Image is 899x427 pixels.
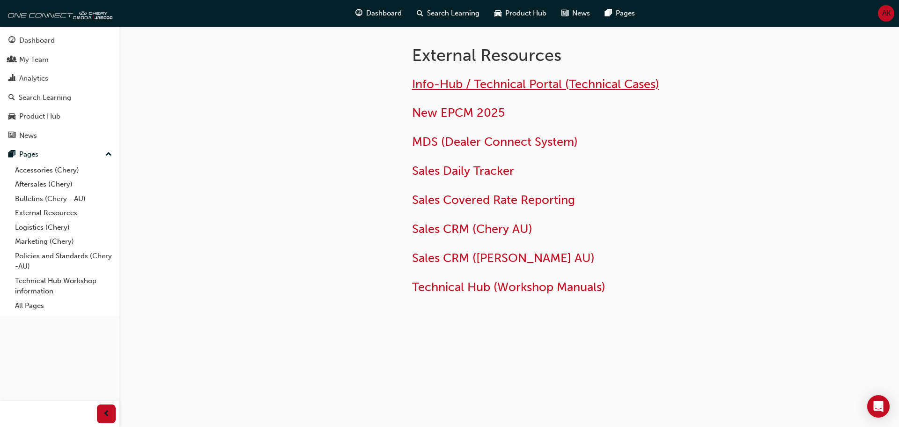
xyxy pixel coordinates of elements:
span: Product Hub [505,8,546,19]
a: Logistics (Chery) [11,220,116,235]
a: news-iconNews [554,4,597,23]
span: guage-icon [8,37,15,45]
a: Sales Covered Rate Reporting [412,193,575,207]
span: Search Learning [427,8,479,19]
span: up-icon [105,149,112,161]
span: people-icon [8,56,15,64]
a: Accessories (Chery) [11,163,116,178]
a: car-iconProduct Hub [487,4,554,23]
a: guage-iconDashboard [348,4,409,23]
a: My Team [4,51,116,68]
a: Technical Hub (Workshop Manuals) [412,280,605,294]
div: Open Intercom Messenger [867,395,890,418]
div: Dashboard [19,35,55,46]
div: Search Learning [19,92,71,103]
span: search-icon [417,7,423,19]
a: New EPCM 2025 [412,105,505,120]
a: Marketing (Chery) [11,234,116,249]
div: Analytics [19,73,48,84]
a: External Resources [11,206,116,220]
span: Pages [616,8,635,19]
span: pages-icon [605,7,612,19]
a: Search Learning [4,89,116,106]
div: Product Hub [19,111,60,122]
img: oneconnect [5,4,112,22]
a: Sales Daily Tracker [412,164,514,178]
div: Pages [19,149,38,160]
a: Bulletins (Chery - AU) [11,192,116,206]
button: Pages [4,146,116,163]
a: Sales CRM (Chery AU) [412,222,532,236]
a: All Pages [11,299,116,313]
div: My Team [19,54,49,65]
span: News [572,8,590,19]
a: News [4,127,116,144]
a: Analytics [4,70,116,87]
div: News [19,130,37,141]
button: AK [878,5,894,22]
a: Aftersales (Chery) [11,177,116,192]
span: prev-icon [103,408,110,420]
span: search-icon [8,94,15,102]
span: car-icon [8,112,15,121]
span: pages-icon [8,150,15,159]
a: Policies and Standards (Chery -AU) [11,249,116,274]
a: MDS (Dealer Connect System) [412,135,578,149]
a: Technical Hub Workshop information [11,274,116,299]
span: news-icon [561,7,568,19]
span: Dashboard [366,8,402,19]
a: Dashboard [4,32,116,49]
span: news-icon [8,132,15,140]
a: Product Hub [4,108,116,125]
a: Info-Hub / Technical Portal (Technical Cases) [412,77,659,91]
h1: External Resources [412,45,719,66]
button: DashboardMy TeamAnalyticsSearch LearningProduct HubNews [4,30,116,146]
span: guage-icon [355,7,362,19]
span: AK [882,8,891,19]
a: pages-iconPages [597,4,642,23]
span: chart-icon [8,75,15,83]
a: search-iconSearch Learning [409,4,487,23]
span: car-icon [494,7,501,19]
a: Sales CRM ([PERSON_NAME] AU) [412,251,595,265]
